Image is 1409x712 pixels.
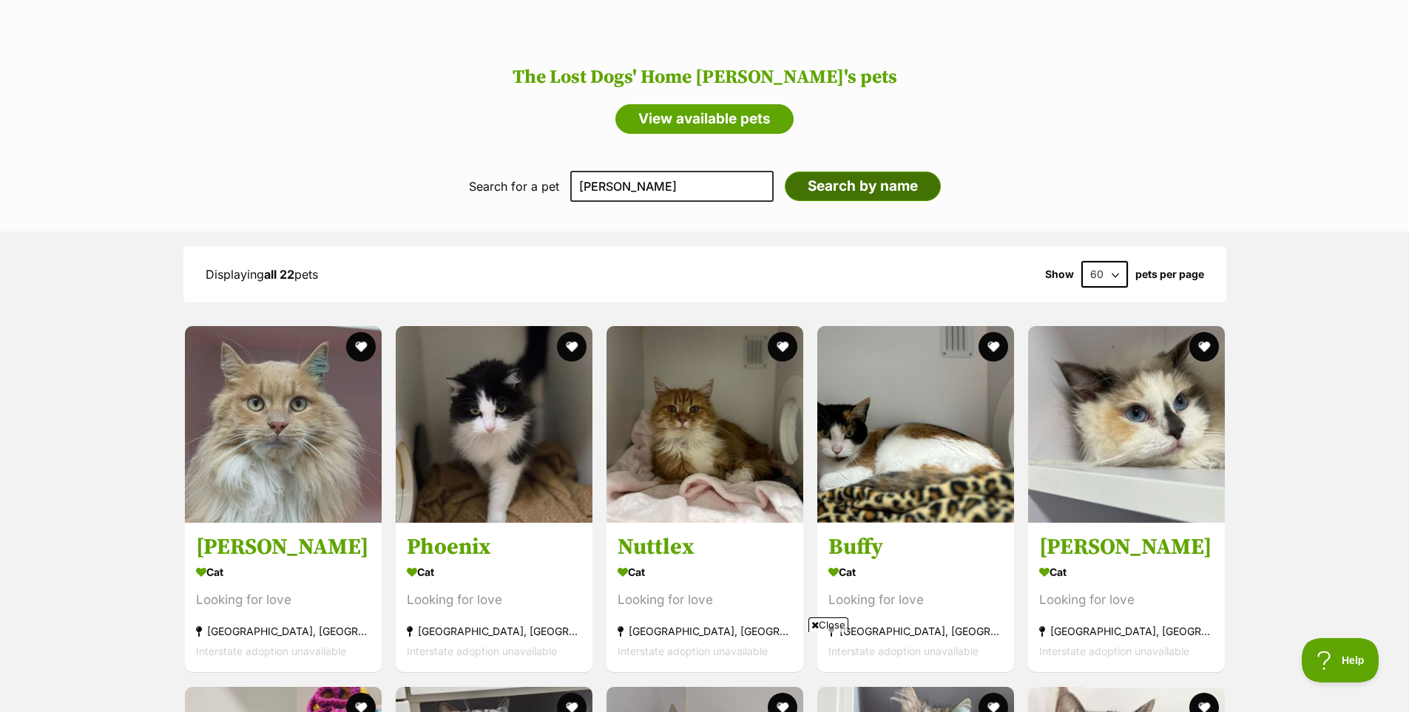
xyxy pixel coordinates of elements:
[196,645,346,658] span: Interstate adoption unavailable
[407,534,581,562] h3: Phoenix
[196,622,371,642] div: [GEOGRAPHIC_DATA], [GEOGRAPHIC_DATA]
[469,180,559,193] label: Search for a pet
[808,617,848,632] span: Close
[196,534,371,562] h3: [PERSON_NAME]
[1045,268,1074,280] span: Show
[407,562,581,583] div: Cat
[615,104,794,134] a: View available pets
[618,622,792,642] div: [GEOGRAPHIC_DATA], [GEOGRAPHIC_DATA]
[618,562,792,583] div: Cat
[1135,268,1204,280] label: pets per page
[264,267,294,282] strong: all 22
[1028,523,1225,673] a: [PERSON_NAME] Cat Looking for love [GEOGRAPHIC_DATA], [GEOGRAPHIC_DATA] Interstate adoption unava...
[407,591,581,611] div: Looking for love
[828,622,1003,642] div: [GEOGRAPHIC_DATA], [GEOGRAPHIC_DATA]
[1039,562,1214,583] div: Cat
[618,591,792,611] div: Looking for love
[185,523,382,673] a: [PERSON_NAME] Cat Looking for love [GEOGRAPHIC_DATA], [GEOGRAPHIC_DATA] Interstate adoption unava...
[1039,591,1214,611] div: Looking for love
[606,523,803,673] a: Nuttlex Cat Looking for love [GEOGRAPHIC_DATA], [GEOGRAPHIC_DATA] Interstate adoption unavailable...
[557,332,587,362] button: favourite
[206,267,318,282] span: Displaying pets
[618,534,792,562] h3: Nuttlex
[828,562,1003,583] div: Cat
[828,534,1003,562] h3: Buffy
[196,562,371,583] div: Cat
[15,67,1394,89] h2: The Lost Dogs' Home [PERSON_NAME]'s pets
[1302,638,1379,682] iframe: Help Scout Beacon - Open
[817,326,1014,523] img: Buffy
[606,326,803,523] img: Nuttlex
[196,591,371,611] div: Looking for love
[407,622,581,642] div: [GEOGRAPHIC_DATA], [GEOGRAPHIC_DATA]
[396,326,592,523] img: Phoenix
[768,332,797,362] button: favourite
[1039,645,1189,658] span: Interstate adoption unavailable
[1039,534,1214,562] h3: [PERSON_NAME]
[185,326,382,523] img: Aslan
[1189,332,1219,362] button: favourite
[979,332,1008,362] button: favourite
[346,332,376,362] button: favourite
[817,523,1014,673] a: Buffy Cat Looking for love [GEOGRAPHIC_DATA], [GEOGRAPHIC_DATA] Interstate adoption unavailable f...
[828,591,1003,611] div: Looking for love
[346,638,1064,705] iframe: Advertisement
[785,172,941,201] input: Search by name
[1028,326,1225,523] img: Marjorie
[396,523,592,673] a: Phoenix Cat Looking for love [GEOGRAPHIC_DATA], [GEOGRAPHIC_DATA] Interstate adoption unavailable...
[1039,622,1214,642] div: [GEOGRAPHIC_DATA], [GEOGRAPHIC_DATA]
